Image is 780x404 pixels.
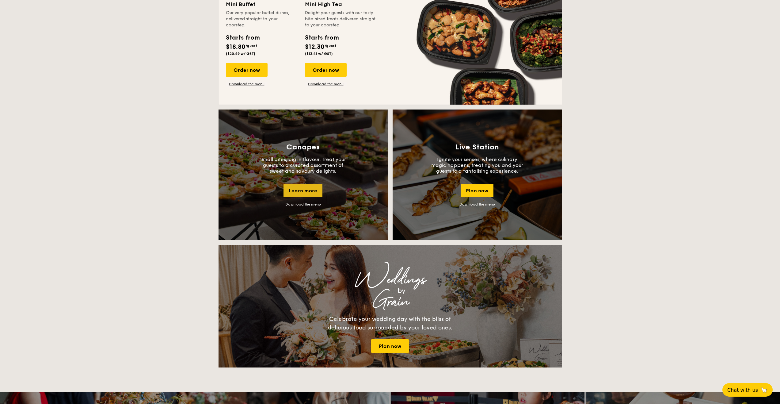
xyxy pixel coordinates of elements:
[305,63,347,77] div: Order now
[226,33,259,42] div: Starts from
[272,274,508,285] div: Weddings
[285,202,321,206] a: Download the menu
[226,63,268,77] div: Order now
[455,143,499,152] h3: Live Station
[760,387,768,394] span: 🦙
[226,52,255,56] span: ($20.49 w/ GST)
[305,82,347,87] a: Download the menu
[459,202,495,206] a: Download the menu
[283,184,322,197] div: Learn more
[226,10,298,28] div: Our very popular buffet dishes, delivered straight to your doorstep.
[226,82,268,87] a: Download the menu
[286,143,320,152] h3: Canapes
[321,315,459,332] div: Celebrate your wedding day with the bliss of delicious food surrounded by your loved ones.
[305,33,338,42] div: Starts from
[305,43,325,51] span: $12.30
[226,43,245,51] span: $18.80
[257,156,349,174] p: Small bites, big in flavour. Treat your guests to a curated assortment of sweet and savoury delig...
[245,44,257,48] span: /guest
[305,52,333,56] span: ($13.41 w/ GST)
[722,383,773,397] button: Chat with us🦙
[325,44,336,48] span: /guest
[272,296,508,307] div: Grain
[371,339,409,353] a: Plan now
[305,10,377,28] div: Delight your guests with our tasty bite-sized treats delivered straight to your doorstep.
[461,184,493,197] div: Plan now
[295,285,508,296] div: by
[431,156,523,174] p: Ignite your senses, where culinary magic happens, treating you and your guests to a tantalising e...
[727,387,758,393] span: Chat with us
